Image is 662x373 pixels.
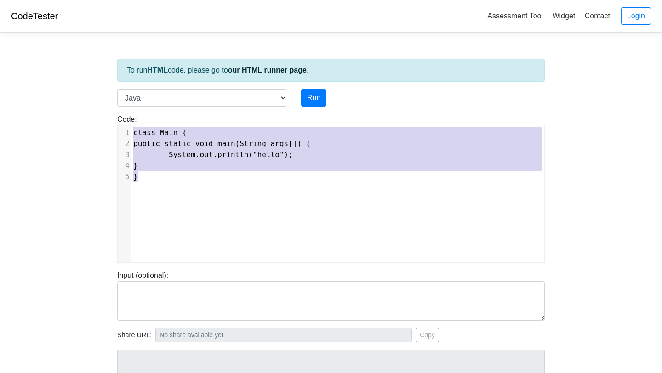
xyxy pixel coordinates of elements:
a: CodeTester [11,11,58,21]
a: our HTML runner page [228,66,307,74]
a: Login [621,7,651,25]
span: } [133,172,138,181]
a: Contact [581,8,614,23]
div: 4 [118,160,131,171]
div: Input (optional): [110,270,552,321]
input: No share available yet [155,328,412,342]
span: } [133,161,138,170]
span: System.out.println("hello"); [133,150,293,159]
span: Share URL: [117,330,152,340]
a: Widget [548,8,579,23]
button: Run [301,89,326,107]
div: 3 [118,149,131,160]
div: 5 [118,171,131,182]
span: public static void main(String args[]) { [133,139,310,148]
div: Code: [110,114,552,263]
div: To run code, please go to . [117,59,545,82]
a: Assessment Tool [484,8,547,23]
div: 2 [118,138,131,149]
strong: HTML [147,66,167,74]
button: Copy [416,328,439,342]
span: class Main { [133,128,187,137]
div: 1 [118,127,131,138]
